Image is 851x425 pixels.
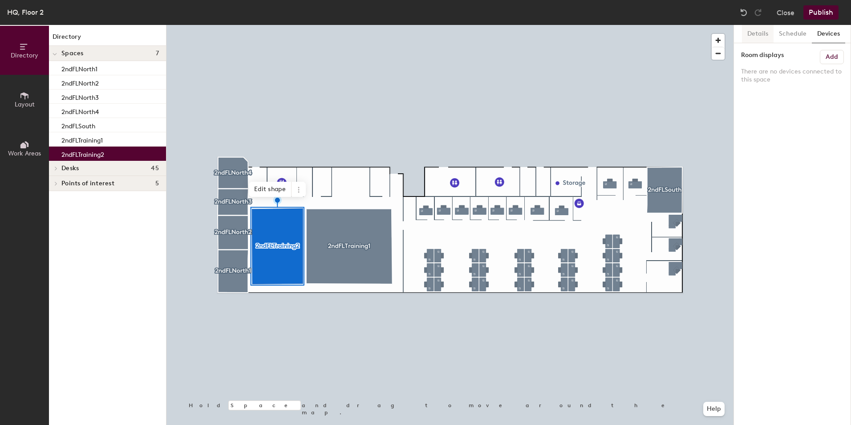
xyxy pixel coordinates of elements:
[754,8,762,17] img: Redo
[61,148,104,159] p: 2ndFLTraining2
[61,77,99,87] p: 2ndFLNorth2
[61,180,114,187] span: Points of interest
[61,63,97,73] p: 2ndFLNorth1
[61,134,103,144] p: 2ndFLTraining1
[156,50,159,57] span: 7
[151,165,159,172] span: 45
[777,5,794,20] button: Close
[61,120,95,130] p: 2ndFLSouth
[249,182,292,197] span: Edit shape
[7,7,44,18] div: HQ, Floor 2
[812,25,845,43] button: Devices
[774,25,812,43] button: Schedule
[8,150,41,157] span: Work Areas
[61,165,79,172] span: Desks
[741,50,784,61] label: Room displays
[742,25,774,43] button: Details
[49,32,166,46] h1: Directory
[11,52,38,59] span: Directory
[15,101,35,108] span: Layout
[61,50,84,57] span: Spaces
[155,180,159,187] span: 5
[741,68,844,84] p: There are no devices connected to this space
[61,91,99,102] p: 2ndFLNorth3
[820,50,844,64] button: Add
[703,402,725,416] button: Help
[61,106,99,116] p: 2ndFLNorth4
[739,8,748,17] img: Undo
[803,5,839,20] button: Publish
[826,53,838,61] h6: Add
